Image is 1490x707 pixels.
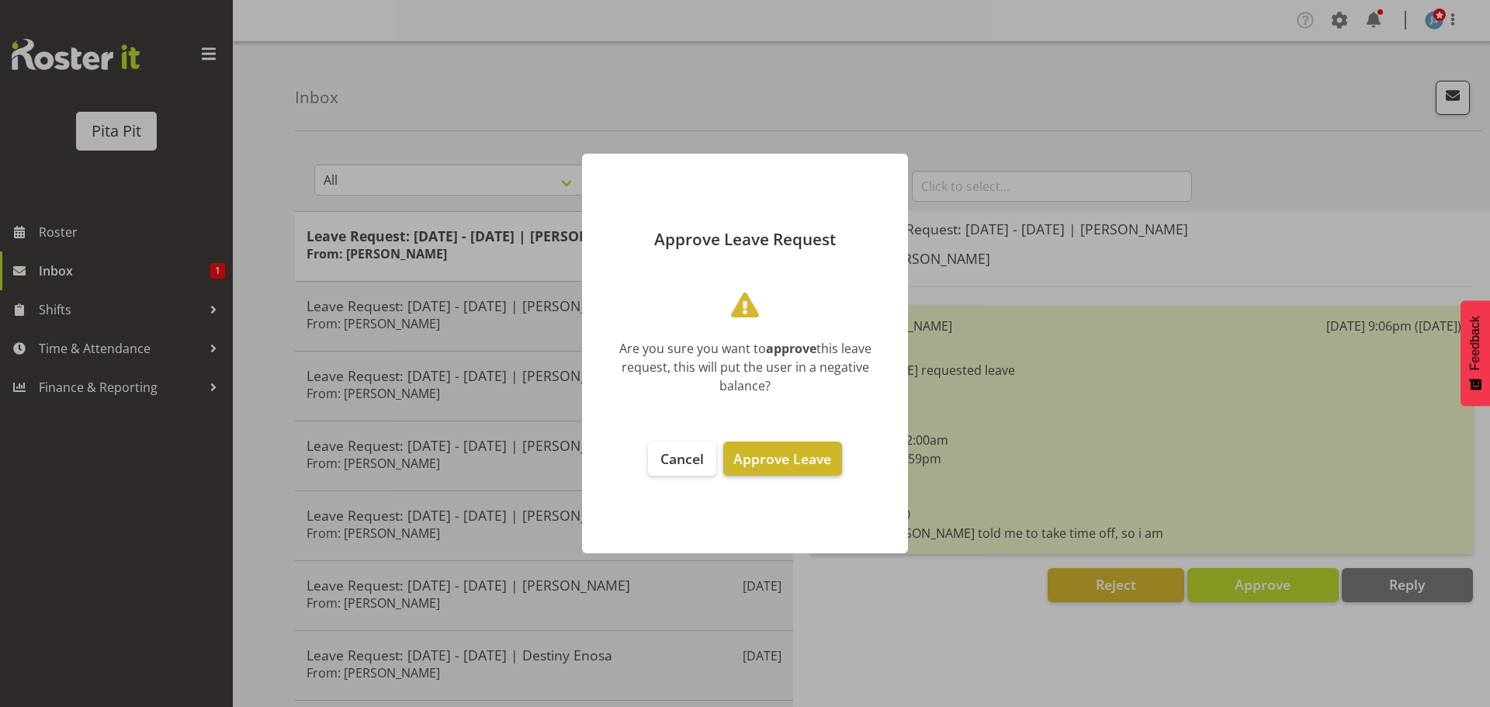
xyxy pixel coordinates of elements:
div: Are you sure you want to this leave request, this will put the user in a negative balance? [605,339,885,395]
span: Cancel [660,449,704,468]
button: Cancel [648,442,716,476]
span: Approve Leave [733,449,831,468]
button: Feedback - Show survey [1461,300,1490,406]
span: Feedback [1468,316,1482,370]
button: Approve Leave [723,442,841,476]
p: Approve Leave Request [598,231,892,248]
b: approve [766,340,816,357]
